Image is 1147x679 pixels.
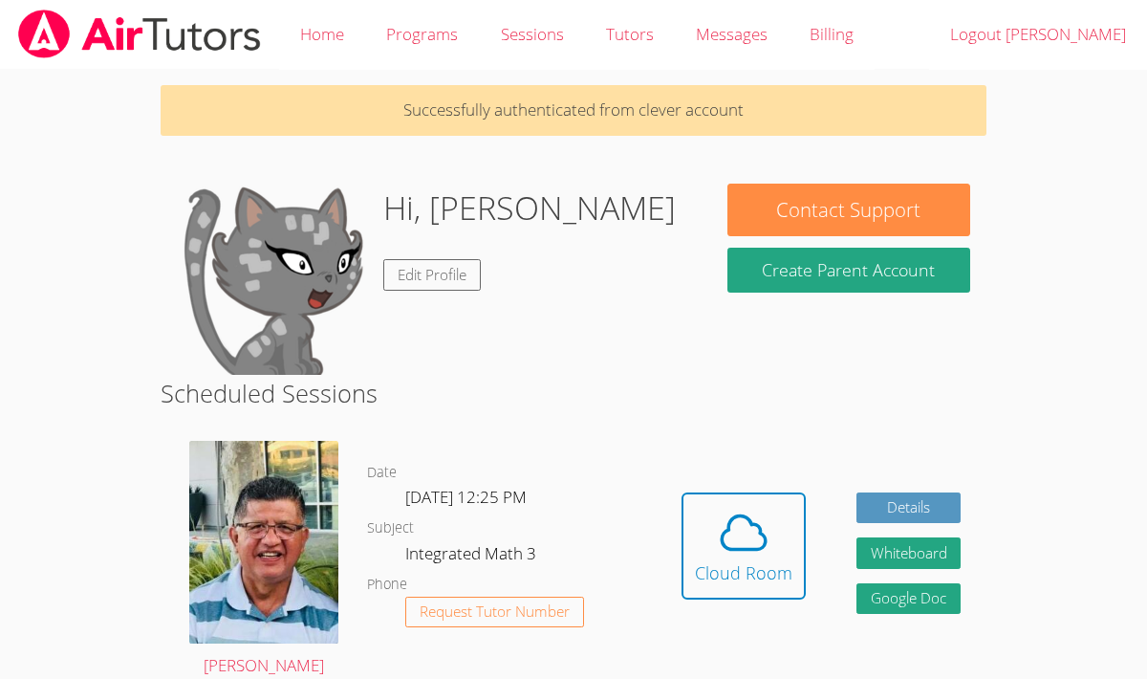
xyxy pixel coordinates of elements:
button: Create Parent Account [727,248,969,293]
button: Cloud Room [682,493,806,600]
img: avatar.png [189,441,338,644]
dt: Date [367,461,397,485]
a: Details [856,493,962,524]
button: Whiteboard [856,537,962,569]
p: Successfully authenticated from clever account [161,85,986,136]
a: Edit Profile [383,259,481,291]
dt: Phone [367,573,407,597]
img: default.png [177,184,368,375]
span: Request Tutor Number [420,604,570,619]
div: Cloud Room [695,559,792,586]
button: Contact Support [727,184,969,236]
dd: Integrated Math 3 [405,540,540,573]
a: Google Doc [856,583,962,615]
img: airtutors_banner-c4298cdbf04f3fff15de1276eac7730deb9818008684d7c2e4769d2f7ddbe033.png [16,10,263,58]
span: Messages [696,23,768,45]
h2: Scheduled Sessions [161,375,986,411]
dt: Subject [367,516,414,540]
button: Request Tutor Number [405,597,584,628]
span: [DATE] 12:25 PM [405,486,527,508]
h1: Hi, [PERSON_NAME] [383,184,676,232]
